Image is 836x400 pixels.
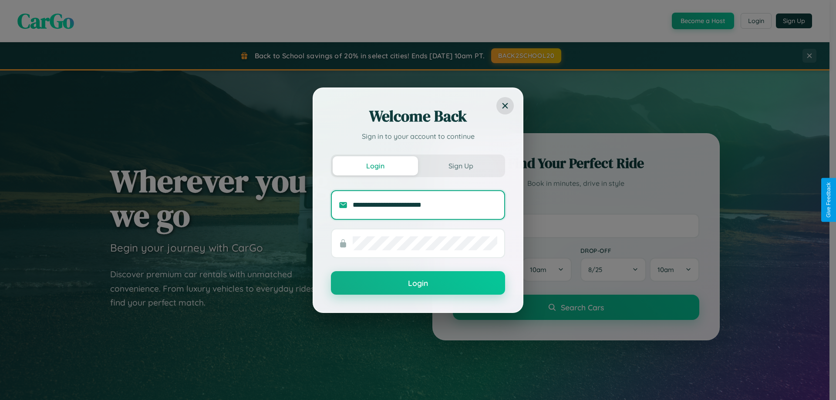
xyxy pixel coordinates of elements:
[418,156,503,175] button: Sign Up
[826,182,832,218] div: Give Feedback
[333,156,418,175] button: Login
[331,131,505,141] p: Sign in to your account to continue
[331,271,505,295] button: Login
[331,106,505,127] h2: Welcome Back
